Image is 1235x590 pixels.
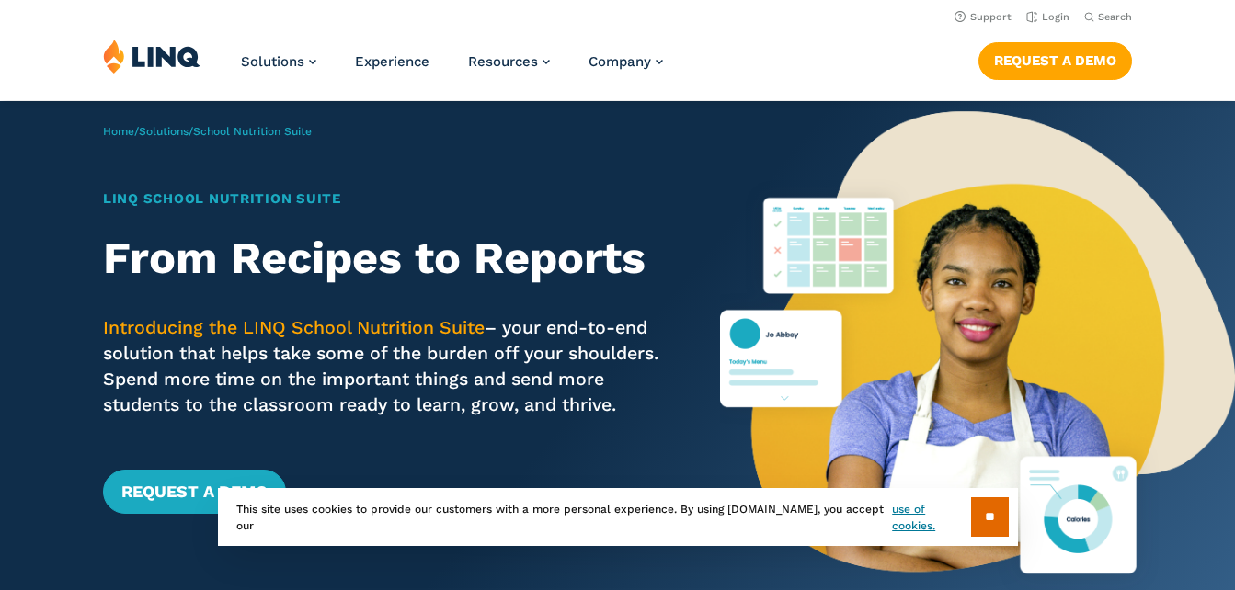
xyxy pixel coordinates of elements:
[589,53,651,70] span: Company
[241,53,316,70] a: Solutions
[978,42,1132,79] a: Request a Demo
[955,11,1012,23] a: Support
[892,501,970,534] a: use of cookies.
[1084,10,1132,24] button: Open Search Bar
[103,39,200,74] img: LINQ | K‑12 Software
[103,315,670,418] p: – your end-to-end solution that helps take some of the burden off your shoulders. Spend more time...
[468,53,538,70] span: Resources
[241,53,304,70] span: Solutions
[1026,11,1069,23] a: Login
[1098,11,1132,23] span: Search
[193,125,312,138] span: School Nutrition Suite
[103,233,670,284] h2: From Recipes to Reports
[355,53,429,70] a: Experience
[103,125,312,138] span: / /
[103,188,670,209] h1: LINQ School Nutrition Suite
[103,125,134,138] a: Home
[103,317,485,338] span: Introducing the LINQ School Nutrition Suite
[103,470,286,514] a: Request a Demo
[589,53,663,70] a: Company
[468,53,550,70] a: Resources
[978,39,1132,79] nav: Button Navigation
[218,488,1018,546] div: This site uses cookies to provide our customers with a more personal experience. By using [DOMAIN...
[241,39,663,99] nav: Primary Navigation
[139,125,189,138] a: Solutions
